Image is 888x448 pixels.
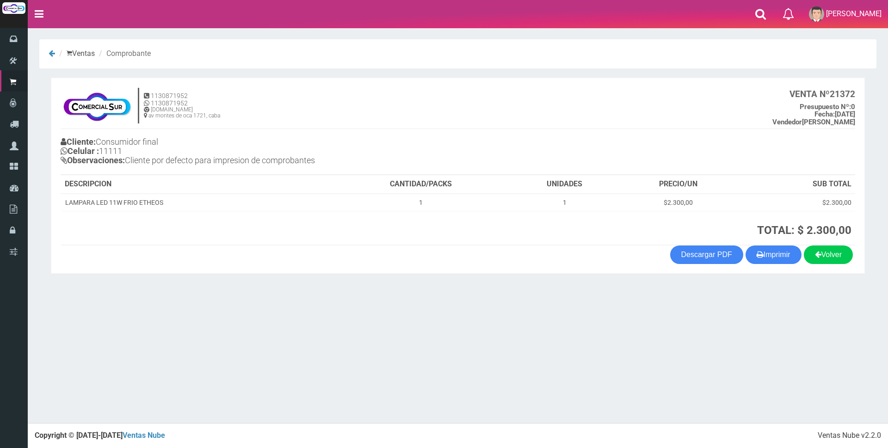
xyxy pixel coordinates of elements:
b: Celular : [61,146,99,156]
b: Observaciones: [61,155,125,165]
img: Logo grande [2,2,25,14]
a: Volver [804,245,853,264]
li: Ventas [57,49,95,59]
img: f695dc5f3a855ddc19300c990e0c55a2.jpg [61,87,133,124]
b: 21372 [789,89,855,99]
th: DESCRIPCION [61,175,332,194]
a: Descargar PDF [670,245,743,264]
a: Ventas Nube [123,431,165,440]
th: SUB TOTAL [737,175,855,194]
strong: Presupuesto Nº: [800,103,851,111]
th: UNIDADES [510,175,620,194]
td: 1 [510,194,620,211]
th: CANTIDAD/PACKS [332,175,510,194]
b: 0 [800,103,855,111]
td: $2.300,00 [620,194,737,211]
td: LAMPARA LED 11W FRIO ETHEOS [61,194,332,211]
h5: 1130871952 1130871952 [144,92,220,107]
strong: Vendedor [772,118,802,126]
li: Comprobante [97,49,151,59]
b: Cliente: [61,137,96,147]
td: $2.300,00 [737,194,855,211]
b: [DATE] [814,110,855,118]
th: PRECIO/UN [620,175,737,194]
button: Imprimir [746,245,802,264]
b: [PERSON_NAME] [772,118,855,126]
strong: Copyright © [DATE]-[DATE] [35,431,165,440]
strong: VENTA Nº [789,89,830,99]
strong: TOTAL: $ 2.300,00 [757,224,851,237]
div: Ventas Nube v2.2.0 [818,430,881,441]
span: [PERSON_NAME] [826,9,882,18]
td: 1 [332,194,510,211]
img: User Image [809,6,824,22]
h4: Consumidor final 11111 Cliente por defecto para impresion de comprobantes [61,135,458,169]
strong: Fecha: [814,110,835,118]
h6: [DOMAIN_NAME] av montes de oca 1721, caba [144,107,220,119]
